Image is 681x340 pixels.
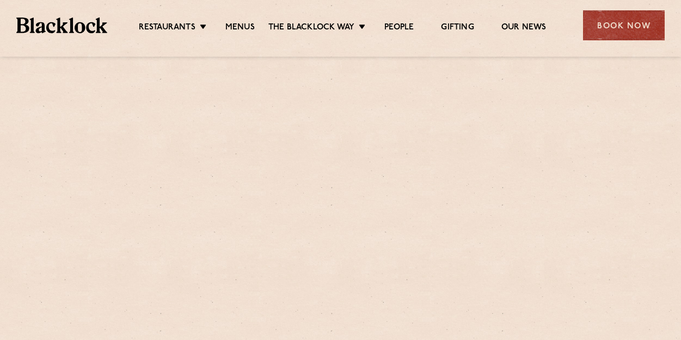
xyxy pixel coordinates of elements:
a: People [384,22,414,34]
div: Book Now [583,10,665,40]
a: The Blacklock Way [268,22,354,34]
a: Our News [501,22,547,34]
a: Gifting [441,22,474,34]
a: Restaurants [139,22,195,34]
a: Menus [225,22,255,34]
img: BL_Textured_Logo-footer-cropped.svg [16,17,107,33]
